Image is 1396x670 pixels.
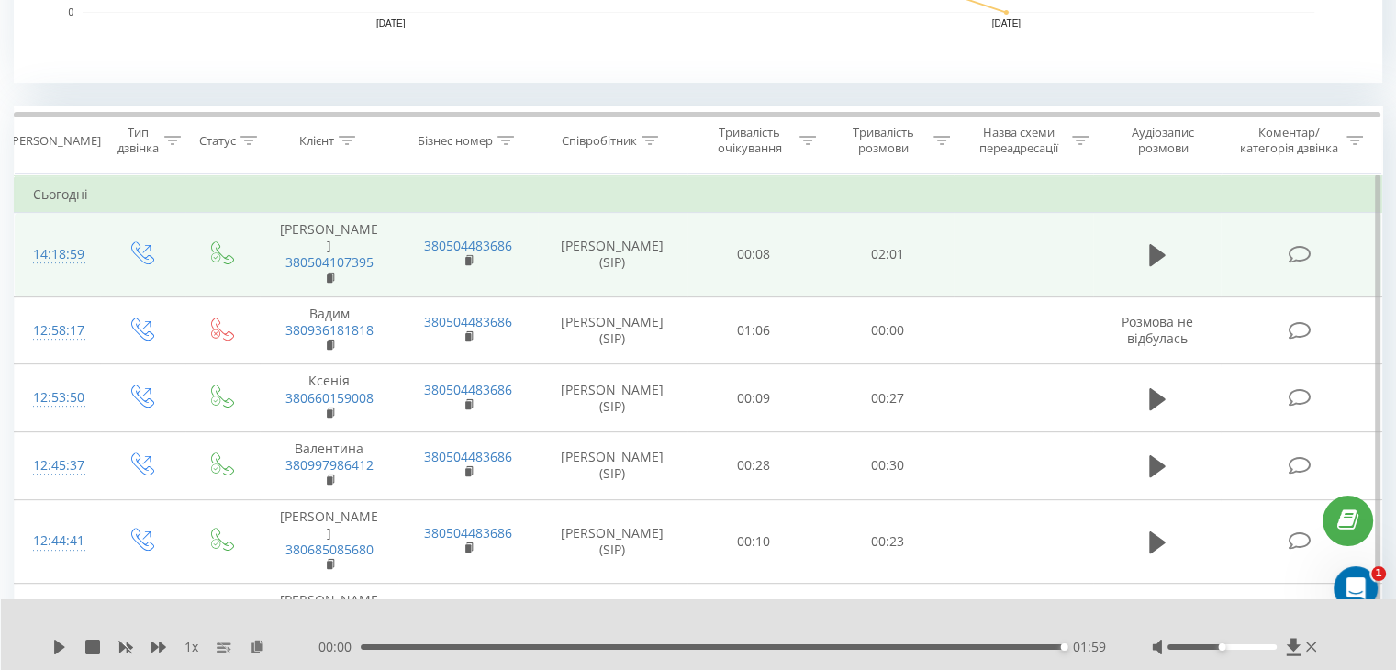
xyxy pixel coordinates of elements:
[285,541,374,558] a: 380685085680
[285,321,374,339] a: 380936181818
[1122,313,1193,347] span: Розмова не відбулась
[687,431,821,499] td: 00:28
[33,313,82,349] div: 12:58:17
[116,125,159,156] div: Тип дзвінка
[821,364,954,432] td: 00:27
[1218,643,1225,651] div: Accessibility label
[376,18,406,28] text: [DATE]
[424,524,512,542] a: 380504483686
[538,584,687,668] td: [PERSON_NAME] (SIP)
[260,499,398,584] td: [PERSON_NAME]
[1073,638,1106,656] span: 01:59
[260,296,398,364] td: Вадим
[8,133,101,149] div: [PERSON_NAME]
[538,499,687,584] td: [PERSON_NAME] (SIP)
[260,364,398,432] td: Ксенія
[687,499,821,584] td: 00:10
[33,237,82,273] div: 14:18:59
[821,213,954,297] td: 02:01
[418,133,493,149] div: Бізнес номер
[562,133,637,149] div: Співробітник
[299,133,334,149] div: Клієнт
[318,638,361,656] span: 00:00
[424,381,512,398] a: 380504483686
[1061,643,1068,651] div: Accessibility label
[33,448,82,484] div: 12:45:37
[199,133,236,149] div: Статус
[538,431,687,499] td: [PERSON_NAME] (SIP)
[260,584,398,668] td: [PERSON_NAME]
[837,125,929,156] div: Тривалість розмови
[538,213,687,297] td: [PERSON_NAME] (SIP)
[285,456,374,474] a: 380997986412
[821,296,954,364] td: 00:00
[1371,566,1386,581] span: 1
[687,584,821,668] td: 00:08
[15,176,1382,213] td: Сьогодні
[992,18,1022,28] text: [DATE]
[1234,125,1342,156] div: Коментар/категорія дзвінка
[971,125,1067,156] div: Назва схеми переадресації
[538,364,687,432] td: [PERSON_NAME] (SIP)
[184,638,198,656] span: 1 x
[821,431,954,499] td: 00:30
[285,253,374,271] a: 380504107395
[538,296,687,364] td: [PERSON_NAME] (SIP)
[33,523,82,559] div: 12:44:41
[821,584,954,668] td: 00:00
[424,237,512,254] a: 380504483686
[821,499,954,584] td: 00:23
[687,213,821,297] td: 00:08
[687,364,821,432] td: 00:09
[424,313,512,330] a: 380504483686
[33,380,82,416] div: 12:53:50
[260,213,398,297] td: [PERSON_NAME]
[704,125,796,156] div: Тривалість очікування
[68,7,73,17] text: 0
[424,448,512,465] a: 380504483686
[1334,566,1378,610] iframe: Intercom live chat
[1110,125,1217,156] div: Аудіозапис розмови
[260,431,398,499] td: Валентина
[285,389,374,407] a: 380660159008
[687,296,821,364] td: 01:06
